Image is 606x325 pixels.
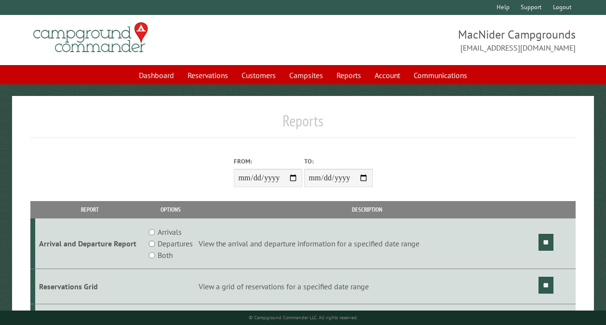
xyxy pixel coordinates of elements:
td: Reservations Grid [35,269,145,304]
th: Options [144,201,197,218]
label: Departures [158,238,193,249]
img: Campground Commander [30,19,151,56]
th: Report [35,201,145,218]
a: Communications [408,66,473,84]
a: Campsites [283,66,329,84]
td: View a grid of reservations for a specified date range [197,269,537,304]
small: © Campground Commander LLC. All rights reserved. [249,314,358,321]
td: View the arrival and departure information for a specified date range [197,218,537,269]
h1: Reports [30,111,576,138]
label: Arrivals [158,226,182,238]
a: Reservations [182,66,234,84]
a: Dashboard [133,66,180,84]
a: Account [369,66,406,84]
a: Reports [331,66,367,84]
th: Description [197,201,537,218]
td: Arrival and Departure Report [35,218,145,269]
a: Customers [236,66,282,84]
label: To: [304,157,373,166]
label: Both [158,249,173,261]
label: From: [234,157,302,166]
span: MacNider Campgrounds [EMAIL_ADDRESS][DOMAIN_NAME] [303,27,576,54]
